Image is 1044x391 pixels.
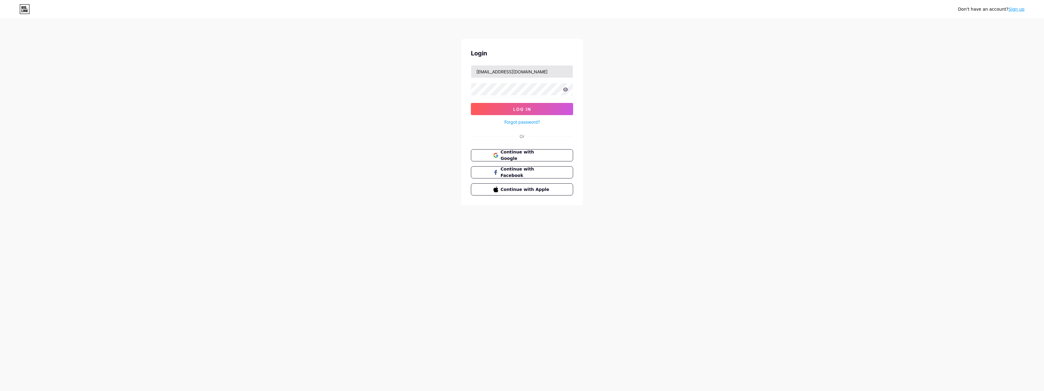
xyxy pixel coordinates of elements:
a: Sign up [1008,7,1025,12]
button: Log In [471,103,573,115]
button: Continue with Facebook [471,166,573,178]
button: Continue with Apple [471,183,573,195]
span: Continue with Facebook [501,166,551,179]
span: Continue with Apple [501,186,551,193]
span: Continue with Google [501,149,551,162]
div: Don't have an account? [958,6,1025,12]
button: Continue with Google [471,149,573,161]
div: Login [471,49,573,58]
input: Username [471,65,573,78]
div: Or [520,133,524,139]
a: Forgot password? [504,119,540,125]
span: Log In [513,107,531,112]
